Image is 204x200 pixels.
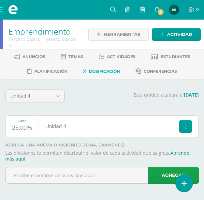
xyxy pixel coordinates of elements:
[8,36,80,48] div: Tercero Básico 'Tercero Básico B'
[6,90,64,102] a: Unidad 4
[5,150,189,162] a: Aprende más aquí.
[152,28,201,41] a: Actividad
[5,150,199,162] p: Las divisiones te permiten distribuir el valor de cada actividad que asignas.
[136,66,177,77] a: Conferencias
[88,28,149,41] a: Herramientas
[12,123,32,133] div: 25.00%
[12,119,32,123] div: Valor
[68,54,83,59] span: Temas
[39,116,73,137] div: Unidad 4
[169,5,179,15] img: 6d5ad99c5053a67dda1ca5e57dc7edce.png
[74,143,125,147] strong: (ej. Zona, Exámenes)
[27,66,67,77] a: Planificación
[8,27,80,36] h1: Emprendimiento para la Productividad
[22,54,45,59] span: Anuncios
[61,52,83,62] a: Temas
[151,52,190,62] a: Estudiantes
[8,26,152,37] a: Emprendimiento para la Productividad
[6,167,198,183] input: Escribe el nombre de la división aquí
[83,66,120,77] a: Dosificación
[104,28,140,40] span: Herramientas
[144,69,177,74] span: Conferencias
[14,52,45,62] a: Anuncios
[107,54,136,59] span: Actividades
[157,8,164,16] span: 2
[34,69,67,74] span: Planificación
[167,28,192,40] span: Actividad
[99,52,136,62] a: Actividades
[161,54,190,59] span: Estudiantes
[148,167,199,184] a: Agregar
[184,92,199,98] strong: [DATE]
[10,90,47,102] span: Unidad 4
[5,143,199,147] label: Agrega una nueva división
[89,69,120,74] span: Dosificación
[72,92,199,98] p: Esta unidad acabará el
